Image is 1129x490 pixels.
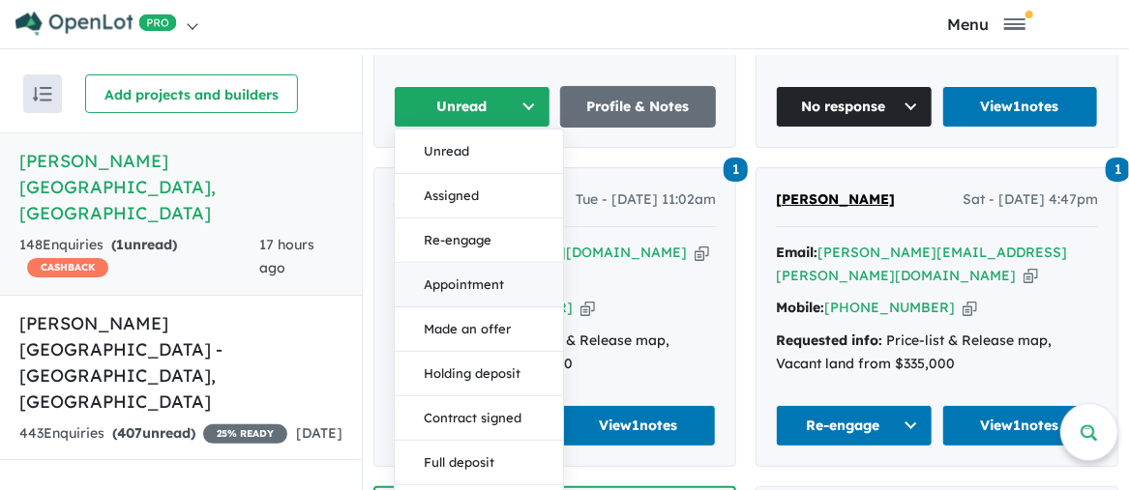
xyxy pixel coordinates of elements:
[580,298,595,318] button: Copy
[963,188,1098,212] span: Sat - [DATE] 4:47pm
[259,236,314,276] span: 17 hours ago
[19,148,342,226] h5: [PERSON_NAME][GEOGRAPHIC_DATA] , [GEOGRAPHIC_DATA]
[15,12,177,36] img: Openlot PRO Logo White
[776,188,895,212] a: [PERSON_NAME]
[560,86,717,128] a: Profile & Notes
[395,218,563,263] button: Re-engage
[824,299,955,316] a: [PHONE_NUMBER]
[695,243,709,263] button: Copy
[776,190,895,208] span: [PERSON_NAME]
[296,424,342,442] span: [DATE]
[776,330,1098,376] div: Price-list & Release map, Vacant land from $335,000
[395,130,563,174] button: Unread
[776,86,933,128] button: No response
[116,236,124,253] span: 1
[1024,266,1038,286] button: Copy
[776,405,933,447] button: Re-engage
[395,352,563,396] button: Holding deposit
[117,424,142,442] span: 407
[560,405,717,447] a: View1notes
[395,174,563,218] button: Assigned
[963,298,977,318] button: Copy
[33,87,52,101] img: sort.svg
[111,236,177,253] strong: ( unread)
[724,156,748,182] a: 1
[203,424,287,444] span: 25 % READY
[942,405,1099,447] a: View1notes
[776,244,1067,284] a: [PERSON_NAME][EMAIL_ADDRESS][PERSON_NAME][DOMAIN_NAME]
[27,258,108,277] span: CASHBACK
[395,307,563,352] button: Made an offer
[395,441,563,485] button: Full deposit
[112,424,195,442] strong: ( unread)
[776,244,817,261] strong: Email:
[19,422,287,446] div: 443 Enquir ies
[776,331,882,349] strong: Requested info:
[85,74,298,113] button: Add projects and builders
[19,310,342,415] h5: [PERSON_NAME][GEOGRAPHIC_DATA] - [GEOGRAPHIC_DATA] , [GEOGRAPHIC_DATA]
[395,263,563,307] button: Appointment
[19,234,259,280] div: 148 Enquir ies
[394,86,550,128] button: Unread
[942,86,1099,128] a: View1notes
[395,396,563,441] button: Contract signed
[849,14,1124,33] button: Toggle navigation
[576,188,716,212] span: Tue - [DATE] 11:02am
[776,299,824,316] strong: Mobile:
[724,158,748,182] span: 1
